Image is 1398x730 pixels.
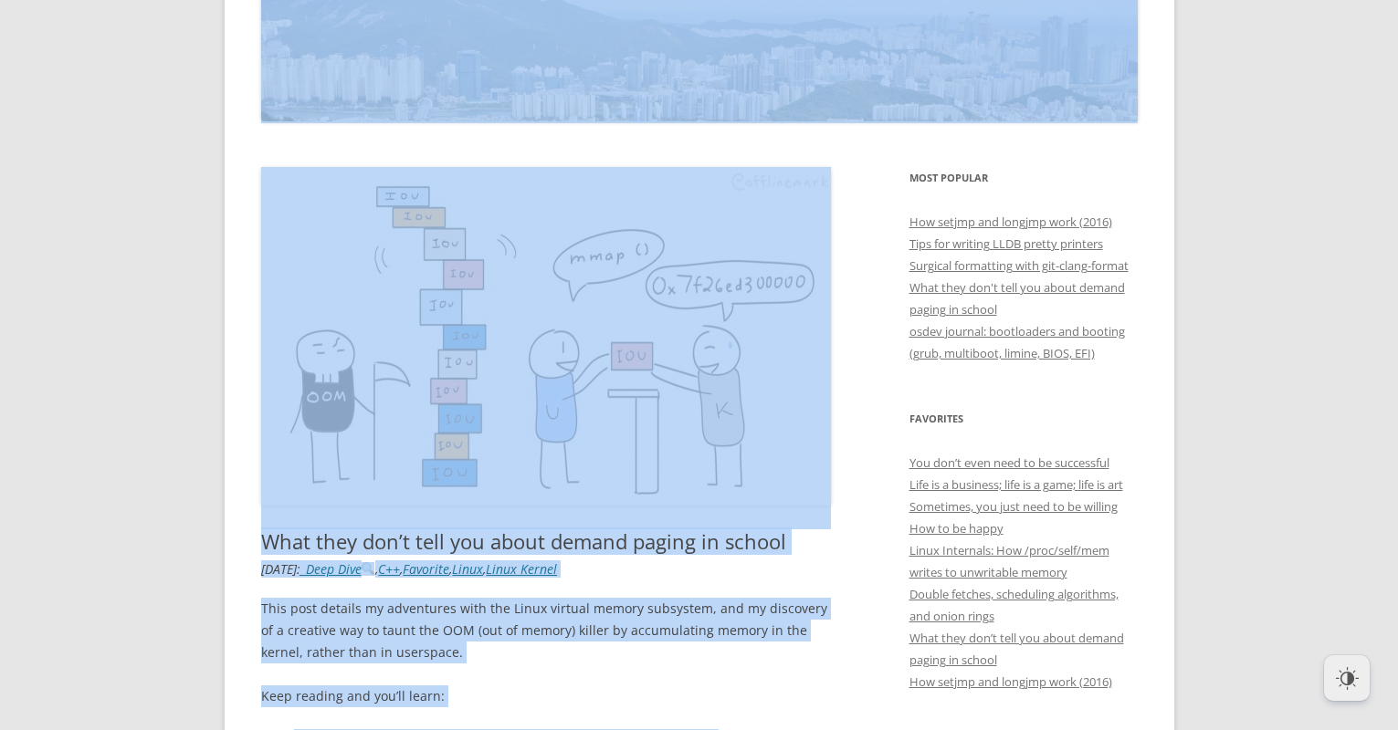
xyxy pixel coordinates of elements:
[909,542,1109,580] a: Linux Internals: How /proc/self/mem writes to unwritable memory
[909,214,1112,230] a: How setjmp and longjmp work (2016)
[909,323,1125,361] a: osdev journal: bootloaders and booting (grub, multiboot, limine, BIOS, EFI)
[909,498,1118,515] a: Sometimes, you just need to be willing
[909,235,1103,252] a: Tips for writing LLDB pretty printers
[261,560,558,578] i: : , , , ,
[486,560,557,578] a: Linux Kernel
[909,630,1124,668] a: What they don’t tell you about demand paging in school
[261,598,832,663] p: This post details my adventures with the Linux virtual memory subsystem, and my discovery of a cr...
[909,454,1109,471] a: You don’t even need to be successful
[403,560,449,578] a: Favorite
[378,560,400,578] a: C++
[909,279,1125,318] a: What they don't tell you about demand paging in school
[261,560,297,578] time: [DATE]
[909,408,1138,430] h3: Favorites
[909,476,1123,493] a: Life is a business; life is a game; life is art
[362,562,374,575] img: 🔍
[909,586,1119,624] a: Double fetches, scheduling algorithms, and onion rings
[261,685,832,707] p: Keep reading and you’ll learn:
[300,560,376,578] a: _Deep Dive
[452,560,483,578] a: Linux
[909,167,1138,189] h3: Most Popular
[909,673,1112,690] a: How setjmp and longjmp work (2016)
[261,529,832,553] h1: What they don’t tell you about demand paging in school
[909,520,1004,537] a: How to be happy
[909,257,1129,274] a: Surgical formatting with git-clang-format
